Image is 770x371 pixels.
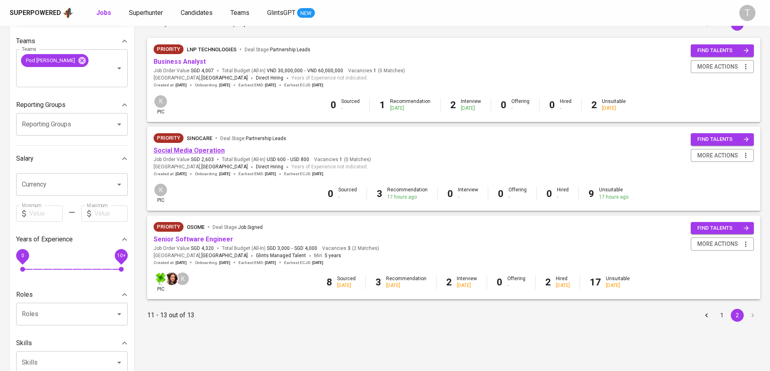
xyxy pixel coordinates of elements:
[386,282,426,289] div: [DATE]
[697,135,749,144] span: find talents
[697,46,749,55] span: find talents
[219,260,230,266] span: [DATE]
[287,156,289,163] span: -
[297,9,315,17] span: NEW
[446,277,452,288] b: 2
[450,99,456,111] b: 2
[697,224,749,233] span: find talents
[154,45,184,53] span: Priority
[507,282,525,289] div: -
[201,252,248,260] span: [GEOGRAPHIC_DATA]
[222,67,343,74] span: Total Budget (All-In)
[154,223,184,231] span: Priority
[606,282,630,289] div: [DATE]
[16,235,73,244] p: Years of Experience
[117,252,125,258] span: 10+
[327,277,332,288] b: 8
[230,8,251,18] a: Teams
[265,171,276,177] span: [DATE]
[498,188,504,199] b: 0
[599,194,629,201] div: 17 hours ago
[175,171,187,177] span: [DATE]
[591,99,597,111] b: 2
[230,9,249,17] span: Teams
[290,156,309,163] span: USD 800
[96,8,113,18] a: Jobs
[545,277,551,288] b: 2
[691,44,754,57] button: find talents
[195,260,230,266] span: Onboarding :
[154,163,248,171] span: [GEOGRAPHIC_DATA] ,
[387,194,428,201] div: 17 hours ago
[691,222,754,235] button: find talents
[312,171,323,177] span: [DATE]
[556,282,570,289] div: [DATE]
[175,82,187,88] span: [DATE]
[739,5,755,21] div: T
[256,164,283,170] span: Direct Hiring
[731,309,744,322] button: page 2
[16,287,128,303] div: Roles
[195,171,230,177] span: Onboarding :
[201,74,248,82] span: [GEOGRAPHIC_DATA]
[447,188,453,199] b: 0
[94,205,128,222] input: Value
[697,151,738,161] span: more actions
[154,272,167,285] img: f9493b8c-82b8-4f41-8722-f5d69bb1b761.jpg
[21,252,24,258] span: 0
[267,67,303,74] span: VND 30,000,000
[219,171,230,177] span: [DATE]
[341,105,360,112] div: -
[346,245,350,252] span: 3
[16,36,35,46] p: Teams
[201,163,248,171] span: [GEOGRAPHIC_DATA]
[154,171,187,177] span: Created at :
[507,275,525,289] div: Offering
[147,310,194,320] p: 11 - 13 out of 13
[129,9,163,17] span: Superhunter
[187,46,236,52] span: LNP Technologies
[697,62,738,72] span: more actions
[589,188,594,199] b: 9
[195,82,230,88] span: Onboarding :
[16,100,65,110] p: Reporting Groups
[337,275,356,289] div: Sourced
[511,98,530,112] div: Offering
[312,82,323,88] span: [DATE]
[29,205,63,222] input: Value
[602,98,626,112] div: Unsuitable
[265,82,276,88] span: [DATE]
[16,338,32,348] p: Skills
[304,67,306,74] span: -
[457,275,477,289] div: Interview
[557,187,569,200] div: Hired
[294,245,317,252] span: SGD 4,000
[267,245,290,252] span: SGD 3,000
[21,54,89,67] div: Pod [PERSON_NAME]
[154,156,214,163] span: Job Order Value
[457,282,477,289] div: [DATE]
[348,67,405,74] span: Vacancies ( 0 Matches )
[181,9,213,17] span: Candidates
[154,67,214,74] span: Job Order Value
[16,231,128,247] div: Years of Experience
[238,224,263,230] span: Job Signed
[697,239,738,249] span: more actions
[154,134,184,142] span: Priority
[16,335,128,351] div: Skills
[557,194,569,201] div: -
[154,44,184,54] div: New Job received from Demand Team
[691,133,754,146] button: find talents
[386,275,426,289] div: Recommendation
[508,194,527,201] div: -
[96,9,111,17] b: Jobs
[154,94,168,109] div: K
[461,105,481,112] div: [DATE]
[307,67,343,74] span: VND 60,000,000
[715,309,728,322] button: Go to page 1
[187,135,212,141] span: Sinocare
[270,47,310,52] span: Partnership Leads
[16,97,128,113] div: Reporting Groups
[312,260,323,266] span: [DATE]
[390,98,430,112] div: Recommendation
